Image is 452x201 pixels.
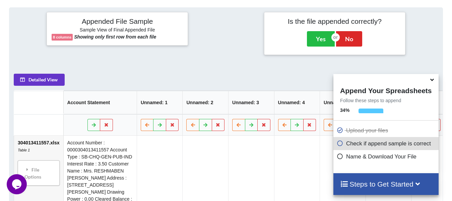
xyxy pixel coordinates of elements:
[340,180,432,188] h4: Steps to Get Started
[307,31,335,47] button: Yes
[333,97,438,104] p: Follow these steps to append
[52,27,183,34] h6: Sample View of Final Appended File
[182,91,228,114] th: Unnamed: 2
[337,139,437,148] p: Check if append sample is correct
[333,85,438,95] h4: Append Your Spreadsheets
[20,162,58,184] div: File Options
[320,91,366,114] th: Unnamed: 5
[74,34,156,40] b: Showing only first row from each file
[337,126,437,135] p: Upload your files
[14,74,65,86] button: Detailed View
[18,148,30,152] i: Table 1
[137,91,183,114] th: Unnamed: 1
[53,35,71,39] b: 8 columns
[269,17,400,25] h4: Is the file appended correctly?
[340,108,349,113] b: 34 %
[63,91,136,114] th: Account Statement
[337,152,437,161] p: Name & Download Your File
[336,31,362,47] button: No
[274,91,320,114] th: Unnamed: 4
[7,174,28,194] iframe: chat widget
[228,91,274,114] th: Unnamed: 3
[52,17,183,26] h4: Appended File Sample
